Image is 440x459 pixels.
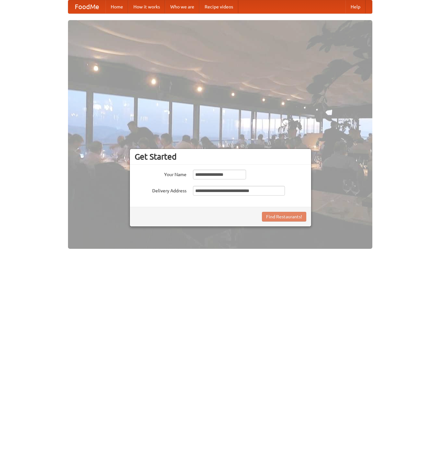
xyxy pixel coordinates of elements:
[135,152,306,162] h3: Get Started
[68,0,106,13] a: FoodMe
[106,0,128,13] a: Home
[135,170,186,178] label: Your Name
[262,212,306,222] button: Find Restaurants!
[165,0,199,13] a: Who we are
[345,0,366,13] a: Help
[199,0,238,13] a: Recipe videos
[128,0,165,13] a: How it works
[135,186,186,194] label: Delivery Address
